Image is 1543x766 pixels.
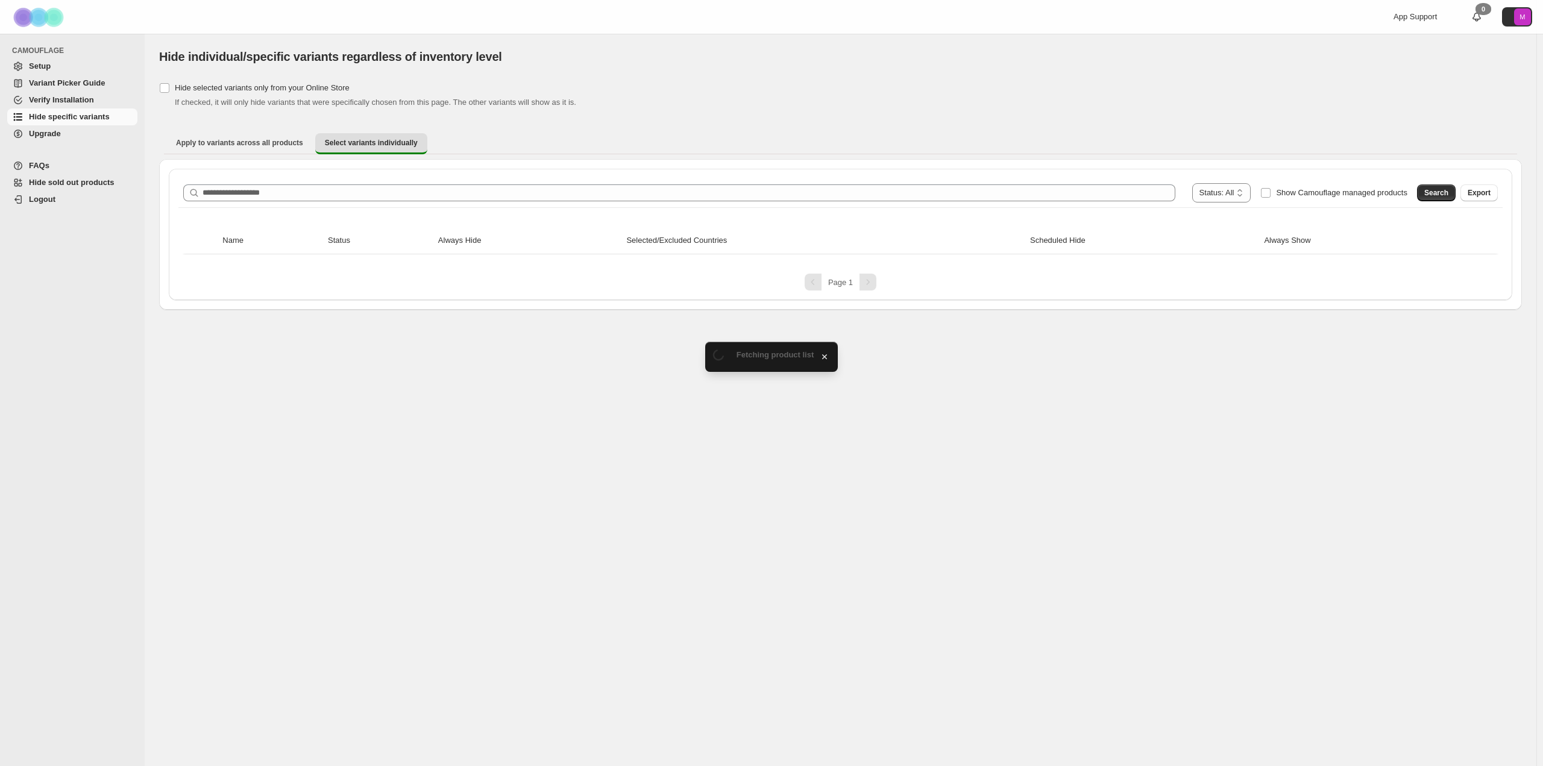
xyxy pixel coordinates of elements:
span: Fetching product list [737,350,814,359]
a: Upgrade [7,125,137,142]
img: Camouflage [10,1,70,34]
span: Hide sold out products [29,178,115,187]
th: Name [219,227,324,254]
span: CAMOUFLAGE [12,46,139,55]
span: FAQs [29,161,49,170]
span: Hide individual/specific variants regardless of inventory level [159,50,502,63]
a: Variant Picker Guide [7,75,137,92]
span: Select variants individually [325,138,418,148]
a: Hide specific variants [7,108,137,125]
span: Apply to variants across all products [176,138,303,148]
button: Select variants individually [315,133,427,154]
th: Selected/Excluded Countries [623,227,1026,254]
a: FAQs [7,157,137,174]
button: Export [1460,184,1498,201]
span: Upgrade [29,129,61,138]
a: Setup [7,58,137,75]
text: M [1519,13,1525,20]
div: 0 [1475,3,1491,15]
span: Export [1468,188,1491,198]
th: Scheduled Hide [1026,227,1260,254]
span: If checked, it will only hide variants that were specifically chosen from this page. The other va... [175,98,576,107]
span: Verify Installation [29,95,94,104]
th: Status [324,227,435,254]
a: Logout [7,191,137,208]
span: Page 1 [828,278,853,287]
span: App Support [1394,12,1437,21]
th: Always Show [1260,227,1462,254]
span: Variant Picker Guide [29,78,105,87]
span: Logout [29,195,55,204]
button: Search [1417,184,1456,201]
a: Hide sold out products [7,174,137,191]
span: Avatar with initials M [1514,8,1531,25]
button: Avatar with initials M [1502,7,1532,27]
span: Hide specific variants [29,112,110,121]
span: Hide selected variants only from your Online Store [175,83,350,92]
div: Select variants individually [159,159,1522,310]
th: Always Hide [435,227,623,254]
a: Verify Installation [7,92,137,108]
nav: Pagination [178,274,1503,290]
span: Show Camouflage managed products [1276,188,1407,197]
button: Apply to variants across all products [166,133,313,152]
span: Search [1424,188,1448,198]
a: 0 [1471,11,1483,23]
span: Setup [29,61,51,71]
